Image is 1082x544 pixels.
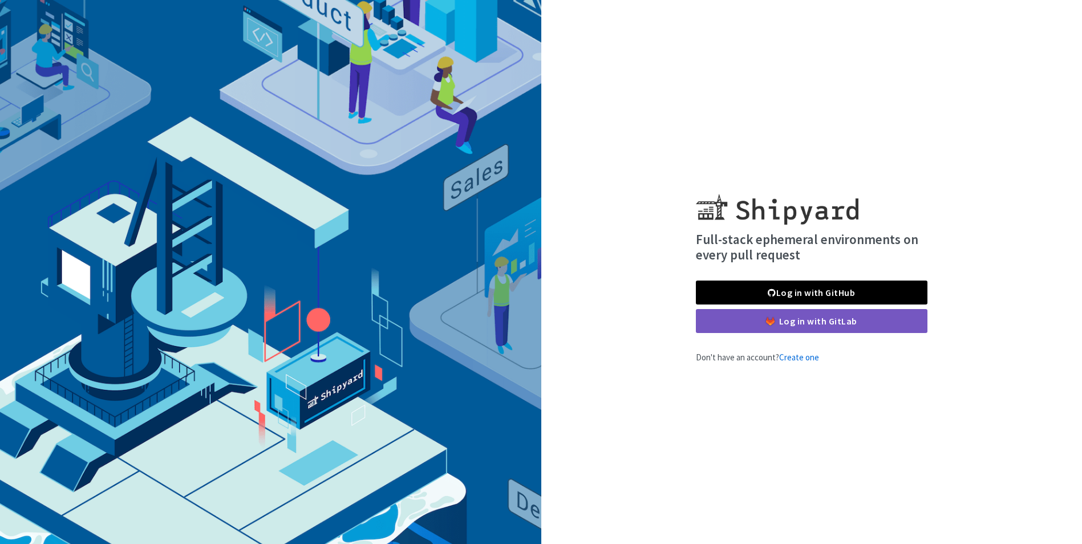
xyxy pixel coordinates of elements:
a: Log in with GitHub [696,281,927,305]
img: gitlab-color.svg [766,317,775,326]
img: Shipyard logo [696,180,858,225]
h4: Full-stack ephemeral environments on every pull request [696,232,927,263]
a: Log in with GitLab [696,309,927,333]
a: Create one [779,352,819,363]
span: Don't have an account? [696,352,819,363]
